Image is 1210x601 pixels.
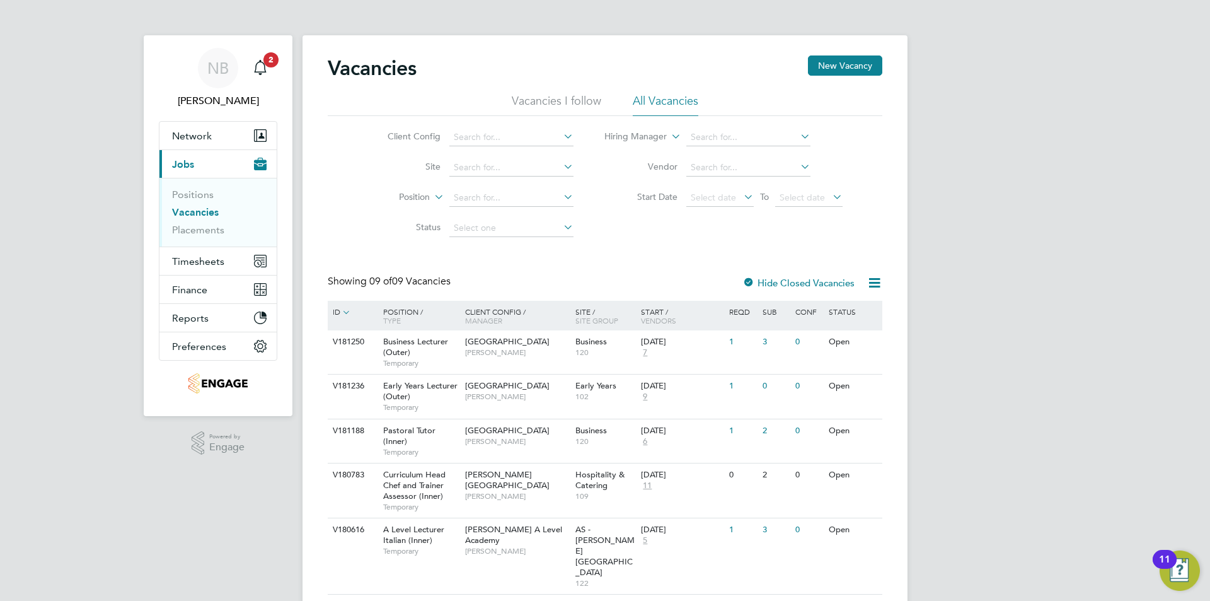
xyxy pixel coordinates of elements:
span: Preferences [172,341,226,353]
button: Finance [159,276,277,303]
a: NB[PERSON_NAME] [159,48,277,108]
a: Vacancies [172,206,219,218]
span: Jobs [172,158,194,170]
input: Search for... [449,159,573,177]
a: Go to home page [159,373,277,394]
div: 0 [792,375,825,398]
button: Open Resource Center, 11 new notifications [1160,551,1200,591]
div: 0 [792,419,825,443]
span: [PERSON_NAME][GEOGRAPHIC_DATA] [465,469,550,491]
div: 0 [792,330,825,354]
span: Network [172,130,212,142]
div: [DATE] [641,426,723,436]
span: Manager [465,315,502,325]
span: Nick Briant [159,93,277,108]
span: Curriculum Head Chef and Trainer Assessor (Inner) [383,469,446,501]
span: Temporary [383,447,459,457]
span: Finance [172,284,207,296]
div: 0 [726,464,759,487]
span: Select date [691,192,736,203]
span: Powered by [209,431,245,442]
div: [DATE] [641,525,723,535]
span: Business [575,425,607,436]
span: Vendors [641,315,676,325]
input: Search for... [686,159,810,177]
span: Temporary [383,502,459,512]
span: [PERSON_NAME] [465,436,569,446]
div: 2 [759,464,792,487]
span: 109 [575,491,635,501]
span: 2 [263,52,279,67]
label: Hiring Manager [594,131,667,143]
span: Early Years [575,380,616,391]
div: V181236 [330,375,374,398]
div: ID [330,301,374,324]
span: NB [207,60,229,76]
div: Reqd [726,301,759,322]
span: [PERSON_NAME] A Level Academy [465,524,562,546]
span: To [756,189,773,205]
span: [GEOGRAPHIC_DATA] [465,425,550,436]
span: Business Lecturer (Outer) [383,336,448,358]
span: 9 [641,392,649,402]
span: Business [575,336,607,347]
span: Temporary [383,402,459,412]
span: Pastoral Tutor (Inner) [383,425,435,446]
div: [DATE] [641,381,723,392]
nav: Main navigation [144,35,292,416]
span: AS - [PERSON_NAME][GEOGRAPHIC_DATA] [575,524,635,578]
span: Hospitality & Catering [575,469,625,491]
a: 2 [248,48,273,88]
button: Reports [159,304,277,332]
button: Jobs [159,150,277,178]
span: [GEOGRAPHIC_DATA] [465,336,550,347]
input: Search for... [686,129,810,146]
div: Open [826,330,880,354]
div: V180616 [330,518,374,542]
div: 1 [726,330,759,354]
span: Temporary [383,358,459,368]
div: [DATE] [641,337,723,347]
span: 09 Vacancies [369,275,451,288]
div: 3 [759,330,792,354]
div: 1 [726,375,759,398]
span: 7 [641,347,649,358]
label: Start Date [605,191,677,202]
div: Jobs [159,178,277,247]
div: 1 [726,518,759,542]
div: Start / [638,301,726,331]
div: Site / [572,301,638,331]
span: 5 [641,535,649,546]
div: 11 [1159,559,1170,576]
span: Reports [172,312,209,324]
label: Hide Closed Vacancies [742,277,855,289]
span: [PERSON_NAME] [465,392,569,402]
button: New Vacancy [808,55,882,76]
input: Search for... [449,129,573,146]
li: All Vacancies [633,93,698,116]
div: 0 [792,464,825,487]
a: Powered byEngage [192,431,245,455]
label: Position [357,191,430,204]
label: Site [368,161,441,172]
label: Status [368,221,441,233]
h2: Vacancies [328,55,417,81]
div: V180783 [330,464,374,487]
span: Early Years Lecturer (Outer) [383,380,458,402]
a: Positions [172,189,214,201]
div: Position / [374,301,462,331]
button: Network [159,122,277,149]
span: Engage [209,442,245,453]
div: 3 [759,518,792,542]
div: Client Config / [462,301,572,331]
span: 102 [575,392,635,402]
span: Temporary [383,546,459,556]
span: Select date [780,192,825,203]
div: Open [826,375,880,398]
span: [PERSON_NAME] [465,347,569,358]
button: Preferences [159,332,277,360]
img: jambo-logo-retina.png [188,373,247,394]
span: [PERSON_NAME] [465,491,569,501]
div: 2 [759,419,792,443]
span: A Level Lecturer Italian (Inner) [383,524,444,546]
